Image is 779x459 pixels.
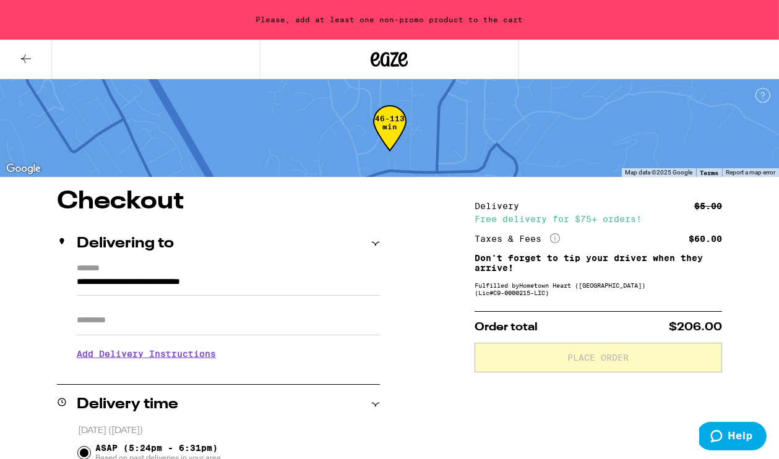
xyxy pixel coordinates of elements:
h2: Delivering to [77,236,174,251]
div: $60.00 [689,234,722,243]
div: $5.00 [694,202,722,210]
span: Map data ©2025 Google [625,169,692,176]
div: Taxes & Fees [475,233,560,244]
h3: Add Delivery Instructions [77,340,380,368]
div: Delivery [475,202,528,210]
span: Order total [475,322,538,333]
h1: Checkout [57,189,380,214]
a: Report a map error [726,169,775,176]
h2: Delivery time [77,397,178,412]
button: Place Order [475,343,722,372]
p: [DATE] ([DATE]) [78,425,381,437]
iframe: Opens a widget where you can find more information [699,422,767,453]
span: $206.00 [669,322,722,333]
a: Terms [700,169,718,176]
p: We'll contact you at [PHONE_NUMBER] when we arrive [77,368,380,378]
img: Google [3,161,44,177]
a: Open this area in Google Maps (opens a new window) [3,161,44,177]
span: Place Order [567,353,629,362]
div: Free delivery for $75+ orders! [475,215,722,223]
p: Don't forget to tip your driver when they arrive! [475,253,722,273]
div: Fulfilled by Hometown Heart ([GEOGRAPHIC_DATA]) (Lic# C9-0000215-LIC ) [475,281,722,296]
div: 46-113 min [373,114,407,161]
